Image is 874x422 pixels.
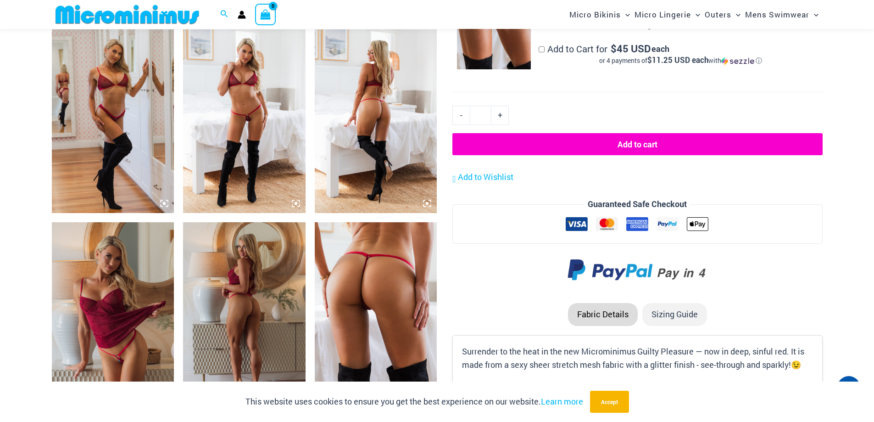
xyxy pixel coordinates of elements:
p: Surrender to the heat in the new Microminimus Guilty Pleasure — now in deep, sinful red. It is ma... [462,345,813,372]
li: Fabric Details [568,303,638,326]
span: each [651,44,669,53]
a: Account icon link [238,11,246,19]
legend: Guaranteed Safe Checkout [584,197,690,211]
a: + [491,106,509,125]
a: OutersMenu ToggleMenu Toggle [702,3,743,26]
input: Add to Cart for$45 USD eachor 4 payments of$11.25 USD eachwithSezzle Click to learn more about Se... [539,46,545,52]
input: Product quantity [470,106,491,125]
button: Accept [590,391,629,413]
img: Guilty Pleasures Red 689 Micro [315,222,437,406]
span: Outers [705,3,731,26]
a: View Shopping Cart, empty [255,4,276,25]
span: Menu Toggle [731,3,740,26]
span: Micro Bikinis [569,3,621,26]
a: Search icon link [220,9,228,21]
a: - [452,106,470,125]
img: Guilty Pleasures Red 1045 Bra 6045 Thong [52,29,174,213]
img: Guilty Pleasures Red 1045 Bra 689 Micro [183,29,306,213]
span: Menu Toggle [621,3,630,26]
img: Guilty Pleasures Red 1045 Bra 689 Micro [315,29,437,213]
img: Guilty Pleasures Red 1260 Slip 689 Micro [183,222,306,406]
label: Add to Cart for [539,43,822,66]
a: Mens SwimwearMenu ToggleMenu Toggle [743,3,821,26]
span: Micro Lingerie [635,3,691,26]
img: Guilty Pleasures Red 1260 Slip 689 Micro [52,222,174,406]
a: Micro LingerieMenu ToggleMenu Toggle [632,3,702,26]
span: 45 USD [611,44,651,53]
p: This website uses cookies to ensure you get the best experience on our website. [245,395,583,409]
li: Sizing Guide [642,303,707,326]
span: $11.25 USD each [647,55,708,65]
div: or 4 payments of with [539,56,822,65]
span: Menu Toggle [691,3,700,26]
a: Add to Wishlist [452,170,513,184]
span: Mens Swimwear [745,3,809,26]
a: Learn more [541,396,583,407]
span: Menu Toggle [809,3,818,26]
img: Sezzle [721,57,754,65]
span: Add to Wishlist [458,171,513,182]
button: Add to cart [452,133,822,155]
nav: Site Navigation [566,1,823,28]
span: $ [611,42,617,55]
img: MM SHOP LOGO FLAT [52,4,203,25]
div: or 4 payments of$11.25 USD eachwithSezzle Click to learn more about Sezzle [539,56,822,65]
a: Micro BikinisMenu ToggleMenu Toggle [567,3,632,26]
